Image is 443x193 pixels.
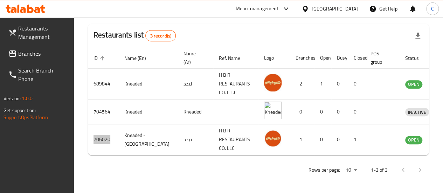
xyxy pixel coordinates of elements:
[314,69,331,99] td: 1
[94,54,107,62] span: ID
[4,94,21,103] span: Version:
[4,106,36,115] span: Get support on:
[290,47,314,69] th: Branches
[331,99,348,124] td: 0
[178,124,213,155] td: نيدد
[371,166,388,174] p: 1-3 of 3
[348,99,365,124] td: 0
[290,69,314,99] td: 2
[405,54,428,62] span: Status
[309,166,340,174] p: Rows per page:
[290,124,314,155] td: 1
[88,124,119,155] td: 706020
[236,5,279,13] div: Menu-management
[213,69,258,99] td: H B R RESTAURANTS CO. L.L.C
[119,124,178,155] td: Kneaded - [GEOGRAPHIC_DATA]
[264,74,282,91] img: Kneaded
[348,124,365,155] td: 1
[409,27,426,44] div: Export file
[184,49,205,66] span: Name (Ar)
[314,124,331,155] td: 0
[119,99,178,124] td: Kneaded
[124,54,155,62] span: Name (En)
[94,30,176,41] h2: Restaurants list
[371,49,391,66] span: POS group
[18,66,68,83] span: Search Branch Phone
[88,99,119,124] td: 704564
[431,5,434,13] span: C
[219,54,249,62] span: Ref. Name
[3,45,74,62] a: Branches
[258,47,290,69] th: Logo
[119,69,178,99] td: Kneaded
[331,124,348,155] td: 0
[145,30,176,41] div: Total records count
[312,5,358,13] div: [GEOGRAPHIC_DATA]
[3,62,74,87] a: Search Branch Phone
[4,113,48,122] a: Support.OpsPlatform
[348,69,365,99] td: 0
[405,136,422,144] span: OPEN
[314,99,331,124] td: 0
[405,108,429,116] span: INACTIVE
[18,49,68,58] span: Branches
[331,47,348,69] th: Busy
[3,20,74,45] a: Restaurants Management
[213,124,258,155] td: H B R RESTAURANTS CO. LLC
[348,47,365,69] th: Closed
[290,99,314,124] td: 0
[405,80,422,88] span: OPEN
[178,99,213,124] td: Kneaded
[264,102,282,119] img: Kneaded
[18,24,68,41] span: Restaurants Management
[343,165,360,175] div: Rows per page:
[405,80,422,89] div: OPEN
[22,94,33,103] span: 1.0.0
[178,69,213,99] td: نيدد
[314,47,331,69] th: Open
[331,69,348,99] td: 0
[264,130,282,147] img: Kneaded - 77 Valley
[146,33,175,39] span: 3 record(s)
[88,69,119,99] td: 689844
